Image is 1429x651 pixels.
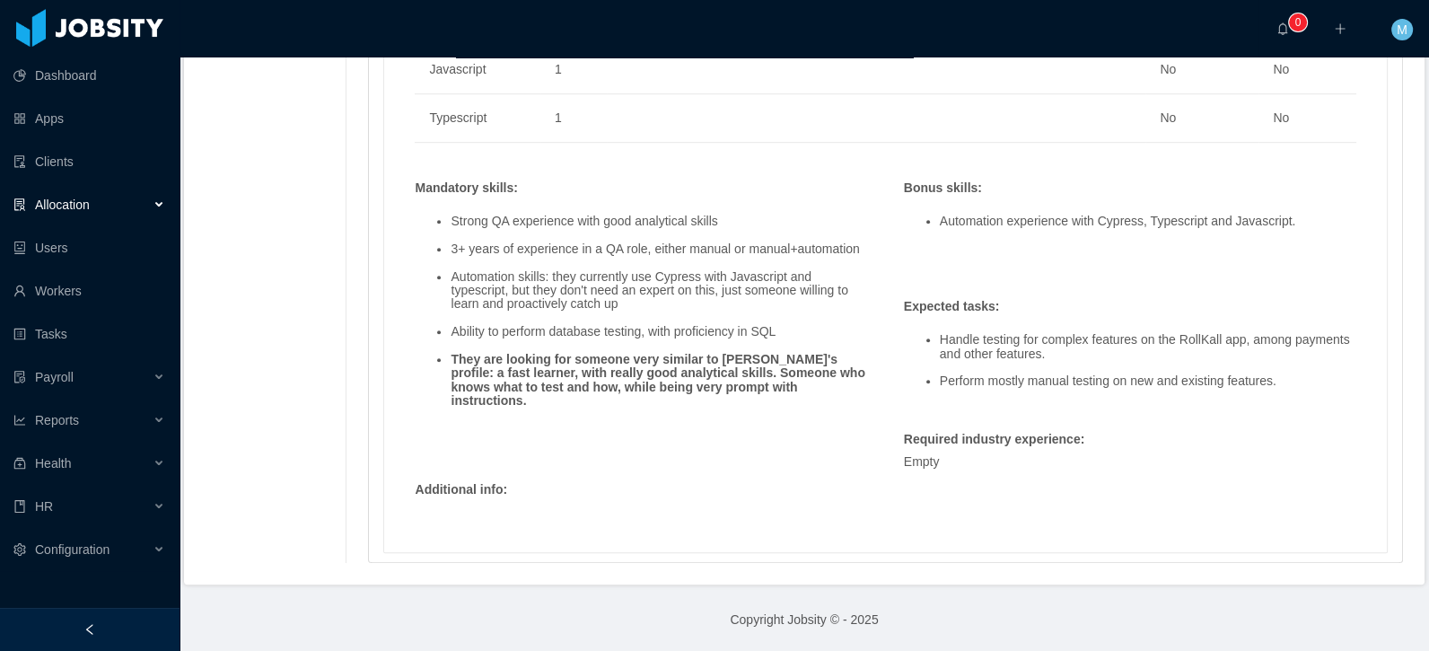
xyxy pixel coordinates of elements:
[904,180,982,195] strong: Bonus skills :
[13,144,165,180] a: icon: auditClients
[1145,46,1258,94] td: No
[35,370,74,384] span: Payroll
[35,499,53,514] span: HR
[13,230,165,266] a: icon: robotUsers
[940,333,1356,361] li: Handle testing for complex features on the RollKall app, among payments and other features.
[1258,94,1356,143] td: No
[415,94,539,143] td: Typescript
[540,94,608,143] td: 1
[13,316,165,352] a: icon: profileTasks
[13,57,165,93] a: icon: pie-chartDashboard
[1145,94,1258,143] td: No
[451,352,864,408] strong: They are looking for someone very similar to [PERSON_NAME]'s profile: a fast learner, with really...
[35,198,90,212] span: Allocation
[540,46,608,94] td: 1
[415,46,539,94] td: Javascript
[13,198,26,211] i: icon: solution
[940,215,1356,228] li: Automation experience with Cypress, Typescript and Javascript.
[451,325,867,339] li: Ability to perform database testing, with proficiency in SQL
[1397,19,1407,40] span: M
[451,215,867,228] li: Strong QA experience with good analytical skills
[451,242,867,256] li: 3+ years of experience in a QA role, either manual or manual+automation
[1334,22,1346,35] i: icon: plus
[415,180,517,195] strong: Mandatory skills :
[13,371,26,383] i: icon: file-protect
[35,542,110,557] span: Configuration
[1276,22,1289,35] i: icon: bell
[904,299,1000,313] strong: Expected tasks :
[35,413,79,427] span: Reports
[1258,46,1356,94] td: No
[895,453,1203,471] div: Empty
[415,482,507,497] strong: Additional info :
[904,432,1085,446] strong: Required industry experience :
[13,273,165,309] a: icon: userWorkers
[13,500,26,513] i: icon: book
[13,457,26,470] i: icon: medicine-box
[35,456,71,471] span: Health
[1289,13,1307,31] sup: 0
[13,101,165,136] a: icon: appstoreApps
[13,414,26,427] i: icon: line-chart
[940,374,1356,388] li: Perform mostly manual testing on new and existing features.
[180,589,1429,651] footer: Copyright Jobsity © - 2025
[451,270,867,312] li: Automation skills: they currently use Cypress with Javascript and typescript, but they don't need...
[13,543,26,556] i: icon: setting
